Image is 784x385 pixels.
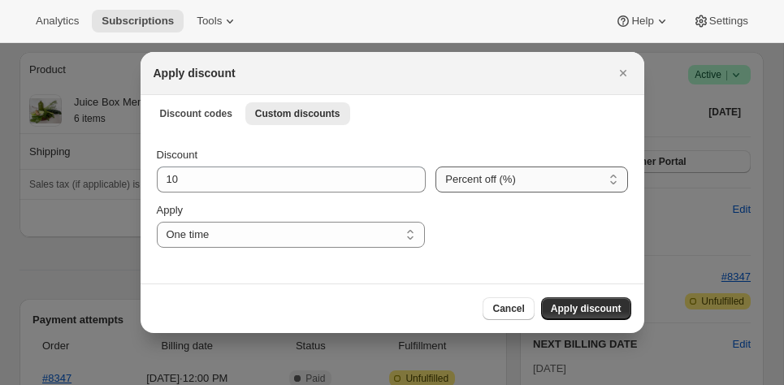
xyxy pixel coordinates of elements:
[255,107,340,120] span: Custom discounts
[541,297,631,320] button: Apply discount
[483,297,534,320] button: Cancel
[197,15,222,28] span: Tools
[187,10,248,32] button: Tools
[612,62,635,84] button: Close
[683,10,758,32] button: Settings
[492,302,524,315] span: Cancel
[551,302,622,315] span: Apply discount
[26,10,89,32] button: Analytics
[36,15,79,28] span: Analytics
[160,107,232,120] span: Discount codes
[709,15,748,28] span: Settings
[141,131,644,283] div: Custom discounts
[157,204,184,216] span: Apply
[92,10,184,32] button: Subscriptions
[631,15,653,28] span: Help
[102,15,174,28] span: Subscriptions
[157,149,198,161] span: Discount
[154,65,236,81] h2: Apply discount
[605,10,679,32] button: Help
[245,102,350,125] button: Custom discounts
[150,102,242,125] button: Discount codes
